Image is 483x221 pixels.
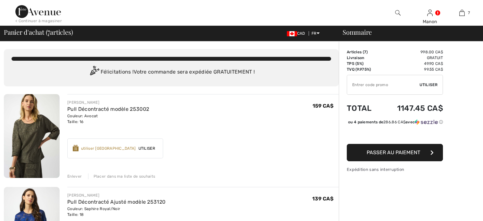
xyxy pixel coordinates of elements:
iframe: PayPal-paypal [347,127,443,142]
div: ou 4 paiements de avec [348,119,443,125]
img: Pull Décontracté modèle 253002 [4,94,60,178]
td: TPS (5%) [347,61,380,66]
td: Articles ( ) [347,49,380,55]
img: recherche [395,9,401,17]
span: Utiliser [136,146,158,151]
a: Pull Décontracté modèle 253002 [67,106,149,112]
span: 139 CA$ [312,196,334,202]
div: Enlever [67,173,82,179]
div: Manon [414,18,446,25]
span: 7 [47,27,50,36]
img: Mon panier [459,9,465,17]
span: FR [312,31,320,36]
div: ou 4 paiements de286.86 CA$avecSezzle Cliquez pour en savoir plus sur Sezzle [347,119,443,127]
div: Couleur: Saphire Royal/Noir Taille: 18 [67,206,165,217]
span: Panier d'achat ( articles) [4,29,73,35]
div: Placer dans ma liste de souhaits [88,173,155,179]
button: Passer au paiement [347,144,443,161]
img: 1ère Avenue [15,5,61,18]
a: Se connecter [427,10,433,16]
div: < Continuer à magasiner [15,18,62,24]
div: Expédition sans interruption [347,166,443,172]
td: Livraison [347,55,380,61]
img: Congratulation2.svg [88,66,101,79]
div: Sommaire [335,29,479,35]
img: Reward-Logo.svg [73,145,79,151]
img: Canadian Dollar [287,31,297,36]
div: Couleur: Avocat Taille: 16 [67,113,149,125]
div: Félicitations ! Votre commande sera expédiée GRATUITEMENT ! [12,66,331,79]
input: Code promo [347,75,420,94]
div: [PERSON_NAME] [67,192,165,198]
img: Mes infos [427,9,433,17]
a: 7 [446,9,478,17]
td: Total [347,97,380,119]
div: [PERSON_NAME] [67,100,149,105]
a: Pull Décontracté Ajusté modèle 253120 [67,199,165,205]
iframe: Trouvez des informations supplémentaires ici [363,37,483,221]
span: 7 [468,10,470,16]
td: TVQ (9.975%) [347,66,380,72]
span: 159 CA$ [312,103,334,109]
div: utiliser [GEOGRAPHIC_DATA] [81,146,136,151]
span: CAD [287,31,308,36]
